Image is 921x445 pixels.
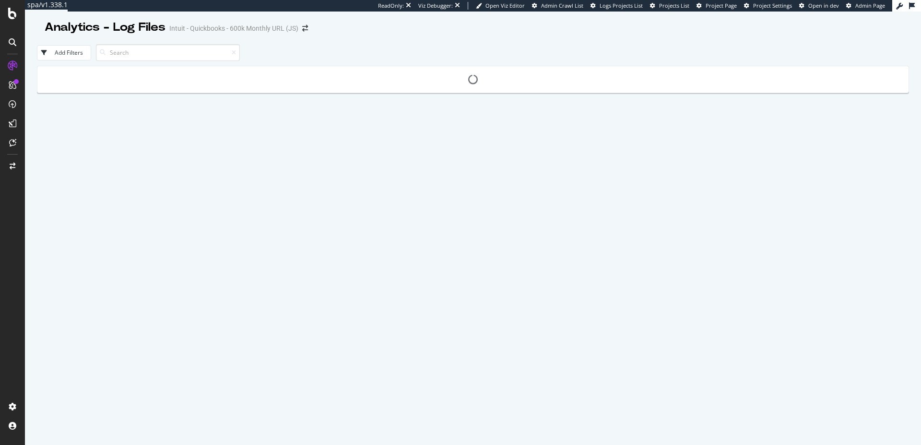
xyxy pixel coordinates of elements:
a: Logs Projects List [590,2,643,10]
div: arrow-right-arrow-left [302,25,308,32]
a: Admin Crawl List [532,2,583,10]
div: Analytics - Log Files [45,19,165,36]
a: Open in dev [799,2,839,10]
a: Open Viz Editor [476,2,525,10]
div: Viz Debugger: [418,2,453,10]
a: Admin Page [846,2,885,10]
span: Logs Projects List [600,2,643,9]
span: Projects List [659,2,689,9]
a: Project Page [697,2,737,10]
span: Admin Page [855,2,885,9]
div: Add Filters [55,48,83,57]
button: Add Filters [37,45,91,60]
input: Search [96,44,240,61]
span: Open Viz Editor [485,2,525,9]
span: Project Settings [753,2,792,9]
span: Open in dev [808,2,839,9]
span: Admin Crawl List [541,2,583,9]
div: ReadOnly: [378,2,404,10]
a: Projects List [650,2,689,10]
a: Project Settings [744,2,792,10]
span: Project Page [706,2,737,9]
div: Intuit - Quickbooks - 600k Monthly URL (JS) [169,24,298,33]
